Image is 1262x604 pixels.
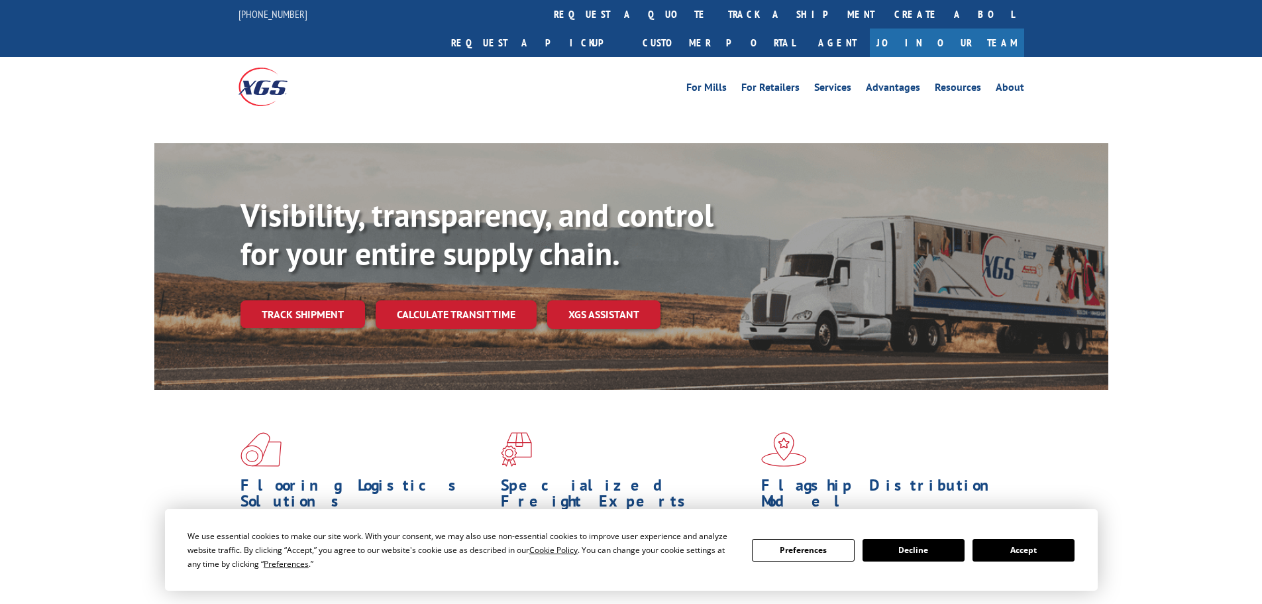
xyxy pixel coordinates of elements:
[686,82,727,97] a: For Mills
[165,509,1098,591] div: Cookie Consent Prompt
[240,300,365,328] a: Track shipment
[240,432,282,467] img: xgs-icon-total-supply-chain-intelligence-red
[441,29,633,57] a: Request a pickup
[547,300,660,329] a: XGS ASSISTANT
[870,29,1024,57] a: Join Our Team
[501,477,751,516] h1: Specialized Freight Experts
[264,558,309,570] span: Preferences
[187,529,736,571] div: We use essential cookies to make our site work. With your consent, we may also use non-essential ...
[240,477,491,516] h1: Flooring Logistics Solutions
[866,82,920,97] a: Advantages
[741,82,800,97] a: For Retailers
[238,7,307,21] a: [PHONE_NUMBER]
[805,29,870,57] a: Agent
[814,82,851,97] a: Services
[761,432,807,467] img: xgs-icon-flagship-distribution-model-red
[529,544,578,556] span: Cookie Policy
[996,82,1024,97] a: About
[973,539,1075,562] button: Accept
[376,300,537,329] a: Calculate transit time
[761,477,1012,516] h1: Flagship Distribution Model
[240,194,713,274] b: Visibility, transparency, and control for your entire supply chain.
[633,29,805,57] a: Customer Portal
[863,539,965,562] button: Decline
[935,82,981,97] a: Resources
[501,432,532,467] img: xgs-icon-focused-on-flooring-red
[752,539,854,562] button: Preferences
